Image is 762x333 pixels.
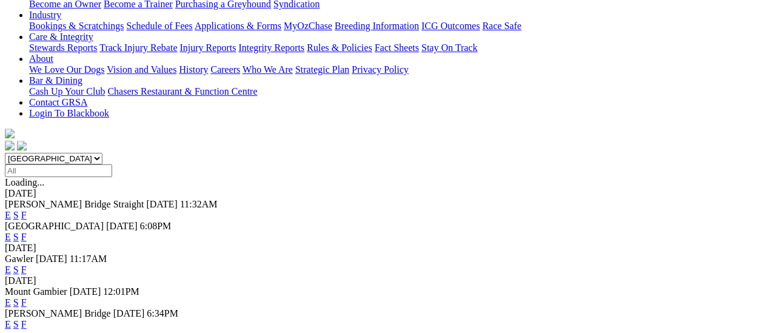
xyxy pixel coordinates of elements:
input: Select date [5,164,112,177]
a: Schedule of Fees [126,21,192,31]
span: [PERSON_NAME] Bridge [5,308,111,318]
span: [DATE] [146,199,178,209]
span: 11:17AM [70,254,107,264]
a: Who We Are [242,64,293,75]
a: S [13,232,19,242]
div: [DATE] [5,243,757,254]
span: 12:01PM [103,286,139,297]
span: Loading... [5,177,44,187]
span: Gawler [5,254,33,264]
a: MyOzChase [284,21,332,31]
a: Industry [29,10,61,20]
div: [DATE] [5,275,757,286]
a: Track Injury Rebate [99,42,177,53]
div: About [29,64,757,75]
a: Applications & Forms [195,21,281,31]
span: Mount Gambier [5,286,67,297]
a: S [13,264,19,275]
a: Fact Sheets [375,42,419,53]
a: About [29,53,53,64]
a: Bar & Dining [29,75,82,86]
a: Bookings & Scratchings [29,21,124,31]
a: F [21,297,27,308]
a: F [21,210,27,220]
a: Cash Up Your Club [29,86,105,96]
a: Contact GRSA [29,97,87,107]
a: E [5,297,11,308]
a: Login To Blackbook [29,108,109,118]
a: Privacy Policy [352,64,409,75]
a: S [13,319,19,329]
a: Stay On Track [421,42,477,53]
a: Strategic Plan [295,64,349,75]
a: Integrity Reports [238,42,304,53]
span: 6:34PM [147,308,178,318]
img: facebook.svg [5,141,15,150]
img: logo-grsa-white.png [5,129,15,138]
span: 11:32AM [180,199,218,209]
a: S [13,210,19,220]
a: S [13,297,19,308]
a: Breeding Information [335,21,419,31]
img: twitter.svg [17,141,27,150]
a: E [5,210,11,220]
a: Care & Integrity [29,32,93,42]
a: History [179,64,208,75]
a: F [21,319,27,329]
a: F [21,264,27,275]
a: We Love Our Dogs [29,64,104,75]
div: Bar & Dining [29,86,757,97]
span: 6:08PM [140,221,172,231]
a: Careers [210,64,240,75]
span: [PERSON_NAME] Bridge Straight [5,199,144,209]
a: E [5,232,11,242]
div: [DATE] [5,188,757,199]
div: Industry [29,21,757,32]
span: [GEOGRAPHIC_DATA] [5,221,104,231]
a: E [5,319,11,329]
a: E [5,264,11,275]
a: Rules & Policies [307,42,372,53]
a: Race Safe [482,21,521,31]
span: [DATE] [113,308,145,318]
a: Stewards Reports [29,42,97,53]
span: [DATE] [36,254,67,264]
div: Care & Integrity [29,42,757,53]
a: Injury Reports [179,42,236,53]
a: ICG Outcomes [421,21,480,31]
a: Vision and Values [107,64,176,75]
span: [DATE] [70,286,101,297]
a: Chasers Restaurant & Function Centre [107,86,257,96]
span: [DATE] [106,221,138,231]
a: F [21,232,27,242]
